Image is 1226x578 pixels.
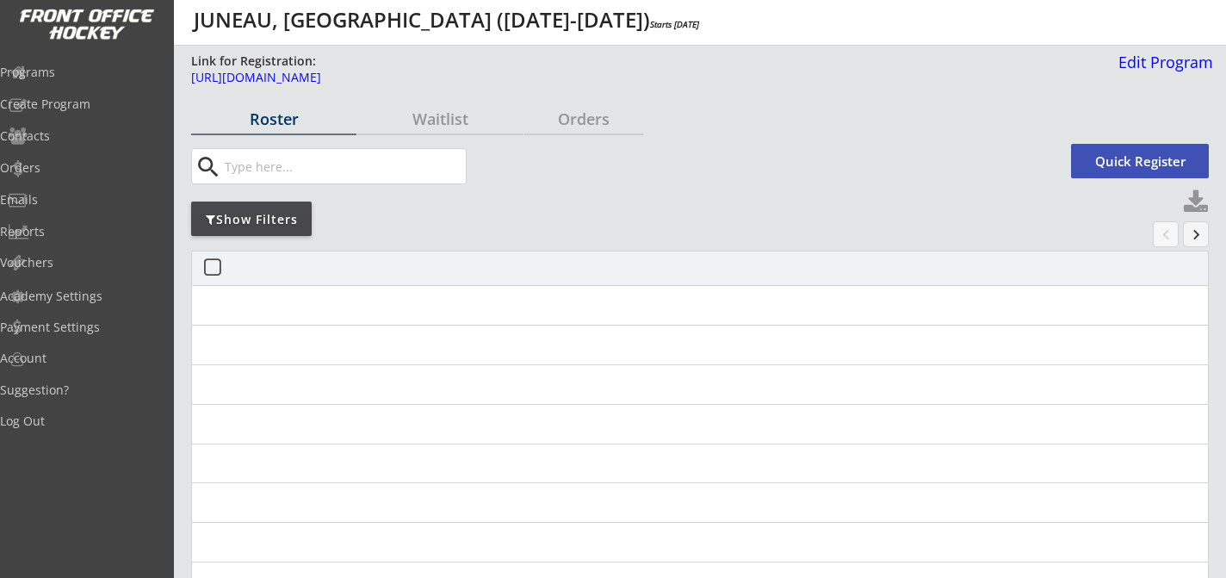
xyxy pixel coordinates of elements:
[191,71,1059,93] a: [URL][DOMAIN_NAME]
[1111,54,1213,84] a: Edit Program
[221,149,467,183] input: Type here...
[1153,221,1179,247] button: chevron_left
[1111,54,1213,70] div: Edit Program
[191,111,356,127] div: Roster
[357,111,523,127] div: Waitlist
[650,18,699,30] em: Starts [DATE]
[191,71,1059,84] div: [URL][DOMAIN_NAME]
[524,111,643,127] div: Orders
[1183,221,1209,247] button: keyboard_arrow_right
[194,153,222,181] button: search
[1183,190,1209,215] button: Click to download full roster. Your browser settings may try to block it, check your security set...
[1071,144,1209,178] button: Quick Register
[191,211,312,228] div: Show Filters
[191,53,319,70] div: Link for Registration:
